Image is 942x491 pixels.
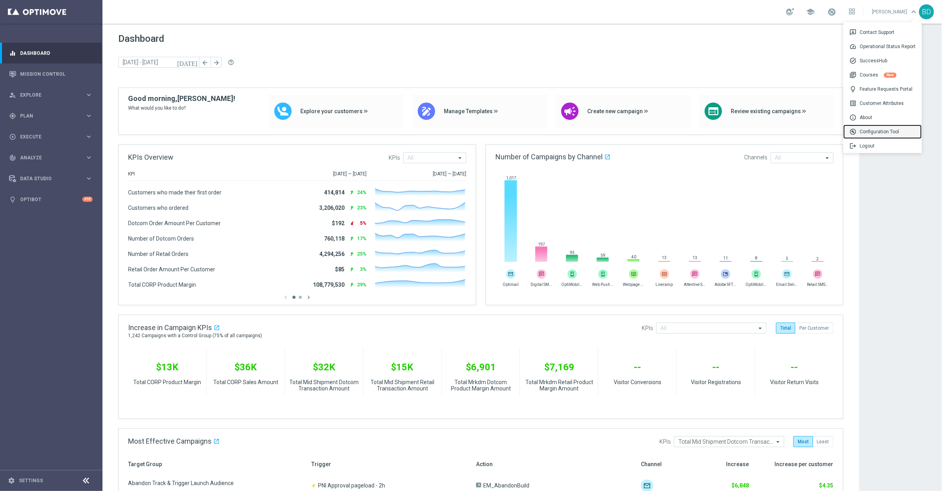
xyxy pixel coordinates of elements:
button: track_changes Analyze keyboard_arrow_right [9,155,93,161]
a: logoutLogout [843,139,922,153]
button: person_search Explore keyboard_arrow_right [9,92,93,98]
i: keyboard_arrow_right [85,133,93,140]
i: settings [8,477,15,484]
i: keyboard_arrow_right [85,91,93,99]
span: build_circle [850,128,860,135]
span: Data Studio [20,176,85,181]
div: Execute [9,133,85,140]
a: build_circleConfiguration Tool [843,125,922,139]
i: lightbulb [9,196,16,203]
div: Courses [843,68,922,82]
span: keyboard_arrow_down [910,7,918,16]
span: list_alt [850,100,860,107]
i: keyboard_arrow_right [85,175,93,182]
div: Logout [843,139,922,153]
div: Feature Requests Portal [843,82,922,96]
button: gps_fixed Plan keyboard_arrow_right [9,113,93,119]
button: play_circle_outline Execute keyboard_arrow_right [9,134,93,140]
button: equalizer Dashboard [9,50,93,56]
div: Dashboard [9,43,93,63]
div: Contact Support [843,25,922,39]
div: Explore [9,91,85,99]
span: task_alt [850,57,860,64]
span: school [806,7,815,16]
div: About [843,110,922,125]
i: gps_fixed [9,112,16,119]
i: equalizer [9,50,16,57]
div: Customer Attributes [843,96,922,110]
span: lightbulb [850,86,860,93]
a: 3pContact Support [843,25,922,39]
a: Dashboard [20,43,93,63]
a: list_altCustomer Attributes [843,96,922,110]
a: speedOperational Status Report [843,39,922,54]
div: New [884,73,897,78]
div: Data Studio [9,175,85,182]
a: task_altSuccessHub [843,54,922,68]
div: Operational Status Report [843,39,922,54]
a: library_booksCoursesNew [843,68,922,82]
i: play_circle_outline [9,133,16,140]
button: lightbulb Optibot +10 [9,196,93,203]
a: Optibot [20,189,82,210]
span: logout [850,142,860,149]
a: Settings [19,478,43,483]
div: SuccessHub [843,54,922,68]
div: BD [919,4,934,19]
i: keyboard_arrow_right [85,154,93,161]
span: Analyze [20,155,85,160]
div: Optibot [9,189,93,210]
a: infoAbout [843,110,922,125]
i: keyboard_arrow_right [85,112,93,119]
span: 3p [850,29,860,36]
div: Plan [9,112,85,119]
div: +10 [82,197,93,202]
div: Configuration Tool [843,125,922,139]
span: Explore [20,93,85,97]
span: Plan [20,114,85,118]
span: library_books [850,71,860,78]
a: lightbulbFeature Requests Portal [843,82,922,96]
div: Mission Control [9,63,93,84]
a: [PERSON_NAME]keyboard_arrow_down 3pContact Support speedOperational Status Report task_altSuccess... [871,6,919,18]
span: speed [850,43,860,50]
span: Execute [20,134,85,139]
div: Analyze [9,154,85,161]
button: Data Studio keyboard_arrow_right [9,175,93,182]
span: info [850,114,860,121]
button: Mission Control [9,71,93,77]
a: Mission Control [20,63,93,84]
i: track_changes [9,154,16,161]
i: person_search [9,91,16,99]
